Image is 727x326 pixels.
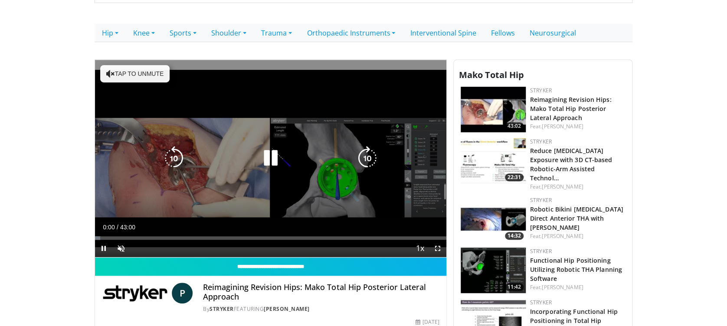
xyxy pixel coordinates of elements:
[203,283,439,301] h4: Reimagining Revision Hips: Mako Total Hip Posterior Lateral Approach
[530,138,552,145] a: Stryker
[461,248,526,293] img: 5ea70af7-1667-4ec4-b49e-414948cafe1e.150x105_q85_crop-smart_upscale.jpg
[530,95,612,122] a: Reimagining Revision Hips: Mako Total Hip Posterior Lateral Approach
[172,283,193,303] a: P
[522,24,583,42] a: Neurosurgical
[120,224,135,231] span: 43:00
[95,24,126,42] a: Hip
[264,305,310,313] a: [PERSON_NAME]
[461,248,526,293] a: 11:42
[126,24,162,42] a: Knee
[461,87,526,132] img: 6632ea9e-2a24-47c5-a9a2-6608124666dc.150x105_q85_crop-smart_upscale.jpg
[461,196,526,242] img: 5b4548d7-4744-446d-8b11-0b10f47e7853.150x105_q85_crop-smart_upscale.jpg
[461,138,526,183] a: 22:31
[530,256,622,283] a: Functional Hip Positioning Utilizing Robotic THA Planning Software
[530,299,552,306] a: Stryker
[530,205,623,231] a: Robotic Bikini [MEDICAL_DATA] Direct Anterior THA with [PERSON_NAME]
[542,232,583,240] a: [PERSON_NAME]
[102,283,168,303] img: Stryker
[416,318,439,326] div: [DATE]
[112,240,130,257] button: Unmute
[461,138,526,183] img: 5bd7167b-0b9e-40b5-a7c8-0d290fcaa9fb.150x105_q85_crop-smart_upscale.jpg
[204,24,254,42] a: Shoulder
[530,87,552,94] a: Stryker
[530,196,552,204] a: Stryker
[542,183,583,190] a: [PERSON_NAME]
[429,240,446,257] button: Fullscreen
[103,224,115,231] span: 0:00
[530,183,625,191] div: Feat.
[530,123,625,130] div: Feat.
[210,305,234,313] a: Stryker
[254,24,299,42] a: Trauma
[461,87,526,132] a: 43:02
[100,65,170,82] button: Tap to unmute
[505,232,524,240] span: 14:32
[403,24,483,42] a: Interventional Spine
[505,173,524,181] span: 22:31
[530,284,625,291] div: Feat.
[530,147,612,182] a: Reduce [MEDICAL_DATA] Exposure with 3D CT-based Robotic-Arm Assisted Technol…
[162,24,204,42] a: Sports
[203,305,439,313] div: By FEATURING
[530,232,625,240] div: Feat.
[483,24,522,42] a: Fellows
[412,240,429,257] button: Playback Rate
[542,123,583,130] a: [PERSON_NAME]
[95,240,112,257] button: Pause
[530,248,552,255] a: Stryker
[117,224,118,231] span: /
[505,283,524,291] span: 11:42
[461,196,526,242] a: 14:32
[95,60,446,258] video-js: Video Player
[459,69,524,81] span: Mako Total Hip
[542,284,583,291] a: [PERSON_NAME]
[505,122,524,130] span: 43:02
[95,236,446,240] div: Progress Bar
[299,24,403,42] a: Orthopaedic Instruments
